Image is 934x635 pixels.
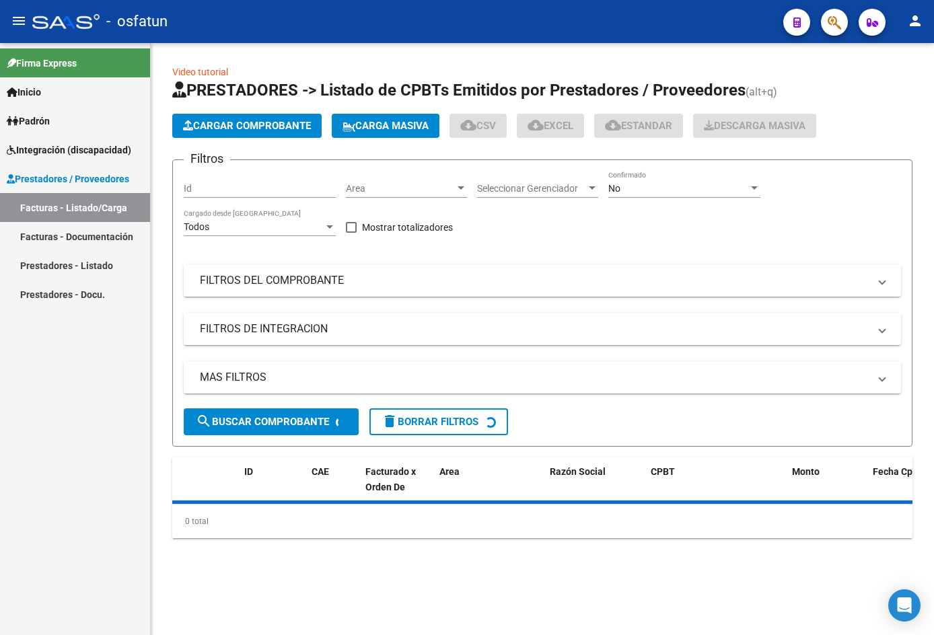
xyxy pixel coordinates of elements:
span: EXCEL [528,120,573,132]
span: PRESTADORES -> Listado de CPBTs Emitidos por Prestadores / Proveedores [172,81,746,100]
mat-icon: person [907,13,923,29]
button: Cargar Comprobante [172,114,322,138]
datatable-header-cell: Area [434,457,525,517]
span: ID [244,466,253,477]
mat-icon: cloud_download [528,117,544,133]
datatable-header-cell: Facturado x Orden De [360,457,434,517]
button: Buscar Comprobante [184,408,359,435]
mat-panel-title: FILTROS DE INTEGRACION [200,322,869,336]
span: Inicio [7,85,41,100]
span: Mostrar totalizadores [362,219,453,235]
span: Fecha Cpbt [873,466,921,477]
span: (alt+q) [746,85,777,98]
app-download-masive: Descarga masiva de comprobantes (adjuntos) [693,114,816,138]
span: Todos [184,221,209,232]
div: Open Intercom Messenger [888,589,921,622]
span: No [608,183,620,194]
h3: Filtros [184,149,230,168]
span: Razón Social [550,466,606,477]
span: Area [346,183,455,194]
button: EXCEL [517,114,584,138]
span: Seleccionar Gerenciador [477,183,586,194]
a: Video tutorial [172,67,228,77]
span: Facturado x Orden De [365,466,416,492]
span: CPBT [651,466,675,477]
mat-icon: cloud_download [605,117,621,133]
span: Integración (discapacidad) [7,143,131,157]
mat-icon: menu [11,13,27,29]
button: CSV [450,114,507,138]
mat-panel-title: FILTROS DEL COMPROBANTE [200,273,869,288]
span: Descarga Masiva [704,120,805,132]
button: Carga Masiva [332,114,439,138]
mat-panel-title: MAS FILTROS [200,370,869,385]
button: Estandar [594,114,683,138]
span: Cargar Comprobante [183,120,311,132]
div: 0 total [172,505,912,538]
span: Prestadores / Proveedores [7,172,129,186]
mat-icon: cloud_download [460,117,476,133]
span: Buscar Comprobante [196,416,329,428]
datatable-header-cell: ID [239,457,306,517]
span: Firma Express [7,56,77,71]
span: - osfatun [106,7,168,36]
datatable-header-cell: Monto [787,457,867,517]
datatable-header-cell: CAE [306,457,360,517]
span: Carga Masiva [343,120,429,132]
datatable-header-cell: Fecha Cpbt [867,457,928,517]
span: Monto [792,466,820,477]
mat-icon: search [196,413,212,429]
mat-expansion-panel-header: FILTROS DE INTEGRACION [184,313,901,345]
datatable-header-cell: Razón Social [544,457,645,517]
span: CSV [460,120,496,132]
span: Estandar [605,120,672,132]
span: Borrar Filtros [382,416,478,428]
span: Area [439,466,460,477]
mat-expansion-panel-header: MAS FILTROS [184,361,901,394]
span: CAE [312,466,329,477]
span: Padrón [7,114,50,128]
mat-icon: delete [382,413,398,429]
button: Descarga Masiva [693,114,816,138]
button: Borrar Filtros [369,408,508,435]
mat-expansion-panel-header: FILTROS DEL COMPROBANTE [184,264,901,297]
datatable-header-cell: CPBT [645,457,787,517]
